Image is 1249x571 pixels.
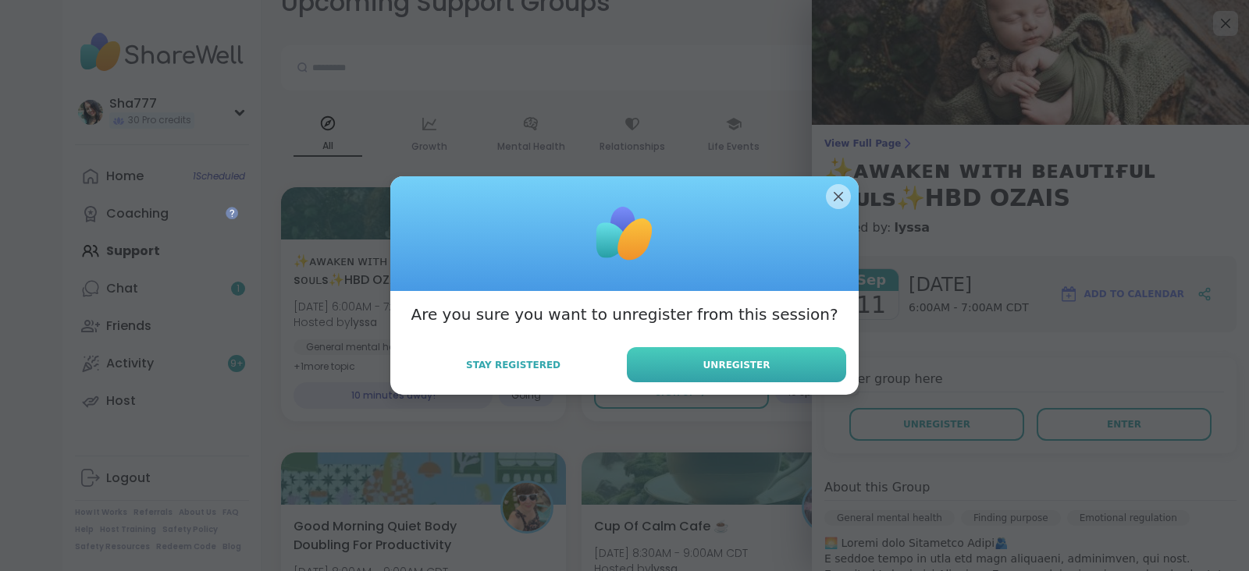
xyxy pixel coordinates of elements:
[585,195,664,273] img: ShareWell Logomark
[403,349,624,381] button: Stay Registered
[627,347,846,382] button: Unregister
[703,358,770,372] span: Unregister
[411,303,838,325] h3: Are you sure you want to unregister from this session?
[466,358,560,372] span: Stay Registered
[226,207,238,219] iframe: Spotlight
